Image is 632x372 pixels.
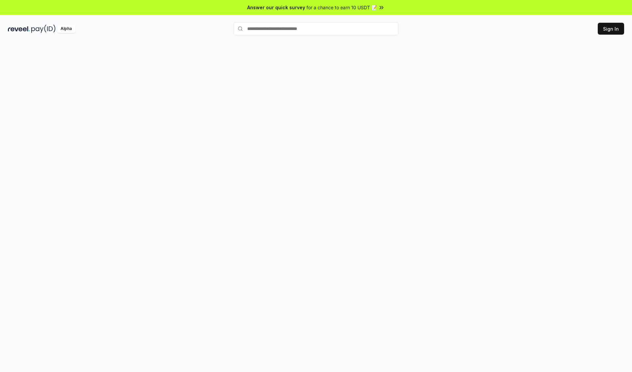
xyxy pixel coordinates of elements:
span: for a chance to earn 10 USDT 📝 [306,4,377,11]
button: Sign In [598,23,624,35]
div: Alpha [57,25,75,33]
span: Answer our quick survey [247,4,305,11]
img: pay_id [31,25,56,33]
img: reveel_dark [8,25,30,33]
